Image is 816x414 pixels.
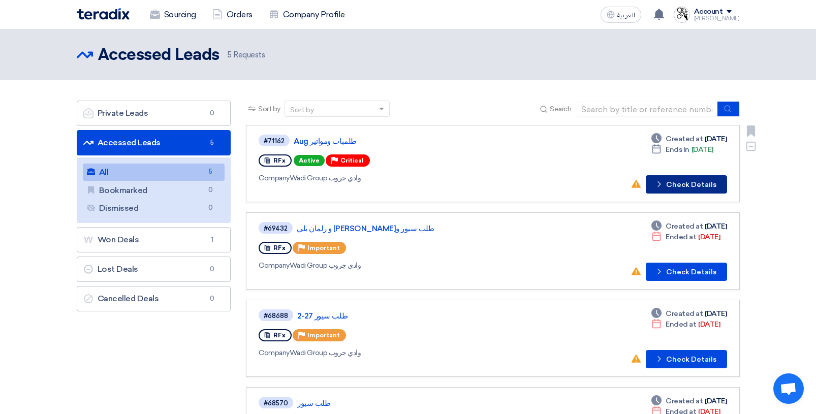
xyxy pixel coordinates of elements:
[228,49,265,61] span: Requests
[651,232,720,242] div: [DATE]
[297,399,551,408] a: طلب سيور
[550,104,571,114] span: Search
[601,7,641,23] button: العربية
[259,261,290,270] span: Company
[297,311,551,321] a: طلب سيور 27-2
[294,155,325,166] span: Active
[83,164,225,181] a: All
[307,332,340,339] span: Important
[273,332,286,339] span: RFx
[666,144,689,155] span: Ends In
[666,232,696,242] span: Ended at
[666,134,703,144] span: Created at
[666,396,703,406] span: Created at
[258,104,280,114] span: Sort by
[204,167,216,177] span: 5
[261,4,353,26] a: Company Profile
[646,263,727,281] button: Check Details
[264,225,288,232] div: #69432
[204,203,216,213] span: 0
[204,185,216,196] span: 0
[273,244,286,251] span: RFx
[307,244,340,251] span: Important
[98,45,219,66] h2: Accessed Leads
[77,286,231,311] a: Cancelled Deals0
[228,50,232,59] span: 5
[646,175,727,194] button: Check Details
[290,105,314,115] div: Sort by
[264,400,288,406] div: #68570
[259,260,553,271] div: Wadi Group وادي جروب
[666,319,696,330] span: Ended at
[142,4,204,26] a: Sourcing
[666,308,703,319] span: Created at
[651,396,727,406] div: [DATE]
[651,221,727,232] div: [DATE]
[259,348,290,357] span: Company
[646,350,727,368] button: Check Details
[674,7,690,23] img: intergear_Trade_logo_1756409606822.jpg
[651,134,727,144] div: [DATE]
[651,308,727,319] div: [DATE]
[206,294,218,304] span: 0
[83,200,225,217] a: Dismissed
[77,227,231,252] a: Won Deals1
[259,173,550,183] div: Wadi Group وادي جروب
[340,157,364,164] span: Critical
[694,16,740,21] div: [PERSON_NAME]
[617,12,635,19] span: العربية
[294,137,548,146] a: طلمبات ومواتير Aug
[264,138,285,144] div: #71162
[206,138,218,148] span: 5
[773,373,804,404] a: Open chat
[666,221,703,232] span: Created at
[264,312,288,319] div: #68688
[576,102,718,117] input: Search by title or reference number
[651,319,720,330] div: [DATE]
[694,8,723,16] div: Account
[77,130,231,155] a: Accessed Leads5
[77,8,130,20] img: Teradix logo
[273,157,286,164] span: RFx
[83,182,225,199] a: Bookmarked
[204,4,261,26] a: Orders
[259,347,553,358] div: Wadi Group وادي جروب
[297,224,551,233] a: طلب سيور و[PERSON_NAME] و رلمان بلي
[77,257,231,282] a: Lost Deals0
[206,108,218,118] span: 0
[206,264,218,274] span: 0
[651,144,713,155] div: [DATE]
[259,174,290,182] span: Company
[206,235,218,245] span: 1
[77,101,231,126] a: Private Leads0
